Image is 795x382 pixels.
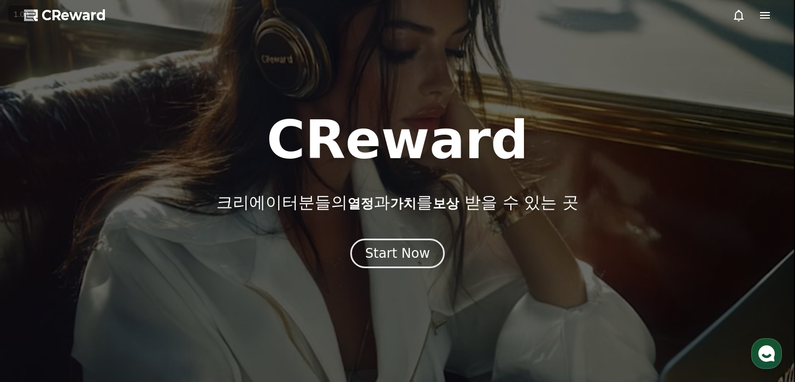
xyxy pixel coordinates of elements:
[348,196,374,211] span: 열정
[216,193,578,212] p: 크리에이터분들의 과 를 받을 수 있는 곳
[24,7,106,24] a: CReward
[42,7,106,24] span: CReward
[365,245,430,262] div: Start Now
[433,196,459,211] span: 보상
[267,114,528,166] h1: CReward
[350,239,445,268] button: Start Now
[350,250,445,260] a: Start Now
[390,196,416,211] span: 가치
